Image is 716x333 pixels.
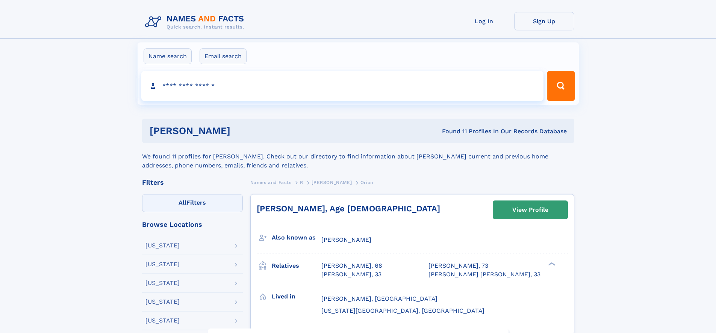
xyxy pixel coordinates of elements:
div: Browse Locations [142,221,243,228]
button: Search Button [547,71,575,101]
span: Orion [360,180,373,185]
a: R [300,178,303,187]
input: search input [141,71,544,101]
span: [PERSON_NAME] [312,180,352,185]
span: All [179,199,186,206]
label: Name search [144,48,192,64]
a: [PERSON_NAME], Age [DEMOGRAPHIC_DATA] [257,204,440,213]
div: [US_STATE] [145,318,180,324]
span: [PERSON_NAME] [321,236,371,243]
div: View Profile [512,201,548,218]
div: [US_STATE] [145,243,180,249]
h3: Relatives [272,259,321,272]
label: Filters [142,194,243,212]
div: We found 11 profiles for [PERSON_NAME]. Check out our directory to find information about [PERSON... [142,143,574,170]
a: View Profile [493,201,568,219]
a: [PERSON_NAME], 33 [321,270,381,279]
a: [PERSON_NAME] [PERSON_NAME], 33 [428,270,540,279]
a: Sign Up [514,12,574,30]
span: [US_STATE][GEOGRAPHIC_DATA], [GEOGRAPHIC_DATA] [321,307,484,314]
a: Names and Facts [250,178,292,187]
div: Found 11 Profiles In Our Records Database [336,127,567,136]
a: Log In [454,12,514,30]
a: [PERSON_NAME] [312,178,352,187]
h3: Lived in [272,290,321,303]
div: Filters [142,179,243,186]
img: Logo Names and Facts [142,12,250,32]
label: Email search [200,48,247,64]
h1: [PERSON_NAME] [150,126,336,136]
div: [US_STATE] [145,299,180,305]
div: [US_STATE] [145,261,180,267]
div: ❯ [546,262,556,267]
a: [PERSON_NAME], 68 [321,262,382,270]
h3: Also known as [272,231,321,244]
span: [PERSON_NAME], [GEOGRAPHIC_DATA] [321,295,437,302]
span: R [300,180,303,185]
a: [PERSON_NAME], 73 [428,262,488,270]
div: [US_STATE] [145,280,180,286]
